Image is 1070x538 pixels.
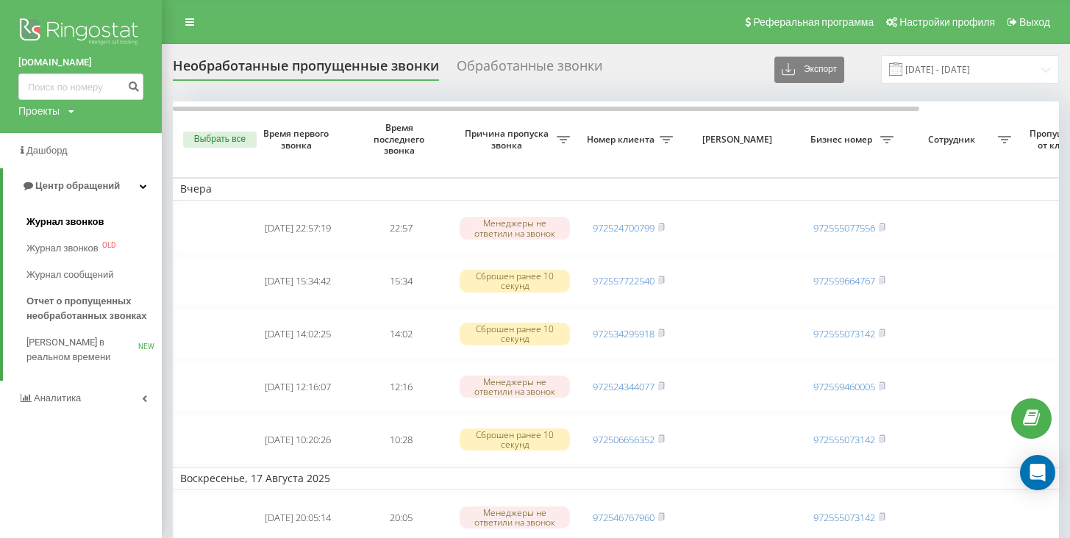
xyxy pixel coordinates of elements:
[18,55,143,70] a: [DOMAIN_NAME]
[813,221,875,234] a: 972555077556
[26,294,154,323] span: Отчет о пропущенных необработанных звонках
[460,323,570,345] div: Сброшен ранее 10 секунд
[26,241,99,256] span: Журнал звонков
[26,145,68,156] span: Дашборд
[246,415,349,465] td: [DATE] 10:20:26
[18,73,143,100] input: Поиск по номеру
[585,134,660,146] span: Номер клиента
[813,327,875,340] a: 972555073142
[457,58,602,81] div: Обработанные звонки
[813,380,875,393] a: 972559460005
[246,309,349,359] td: [DATE] 14:02:25
[3,168,162,204] a: Центр обращений
[26,329,162,370] a: [PERSON_NAME] в реальном времениNEW
[349,257,452,306] td: 15:34
[460,506,570,528] div: Менеджеры не ответили на звонок
[460,128,557,151] span: Причина пропуска звонка
[813,274,875,287] a: 972559664767
[349,204,452,254] td: 22:57
[899,16,995,28] span: Настройки профиля
[805,134,880,146] span: Бизнес номер
[246,362,349,412] td: [DATE] 12:16:07
[183,132,257,148] button: Выбрать все
[460,217,570,239] div: Менеджеры не ответили на звонок
[908,134,998,146] span: Сотрудник
[361,122,441,157] span: Время последнего звонка
[460,376,570,398] div: Менеджеры не ответили на звонок
[753,16,874,28] span: Реферальная программа
[18,15,143,51] img: Ringostat logo
[246,204,349,254] td: [DATE] 22:57:19
[26,209,162,235] a: Журнал звонков
[349,309,452,359] td: 14:02
[1019,16,1050,28] span: Выход
[26,335,138,365] span: [PERSON_NAME] в реальном времени
[34,392,81,403] span: Аналитика
[26,215,104,229] span: Журнал звонков
[26,262,162,288] a: Журнал сообщений
[18,104,60,118] div: Проекты
[173,58,439,81] div: Необработанные пропущенные звонки
[593,327,655,340] a: 972534295918
[593,433,655,446] a: 972506656352
[593,511,655,524] a: 972546767960
[349,362,452,412] td: 12:16
[813,433,875,446] a: 972555073142
[258,128,338,151] span: Время первого звонка
[460,428,570,451] div: Сброшен ранее 10 секунд
[593,274,655,287] a: 972557722540
[26,288,162,329] a: Отчет о пропущенных необработанных звонках
[774,57,844,83] button: Экспорт
[813,511,875,524] a: 972555073142
[1020,455,1055,490] div: Open Intercom Messenger
[35,180,120,191] span: Центр обращений
[26,235,162,262] a: Журнал звонковOLD
[693,134,785,146] span: [PERSON_NAME]
[246,257,349,306] td: [DATE] 15:34:42
[593,380,655,393] a: 972524344077
[349,415,452,465] td: 10:28
[460,270,570,292] div: Сброшен ранее 10 секунд
[593,221,655,234] a: 972524700799
[26,268,113,282] span: Журнал сообщений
